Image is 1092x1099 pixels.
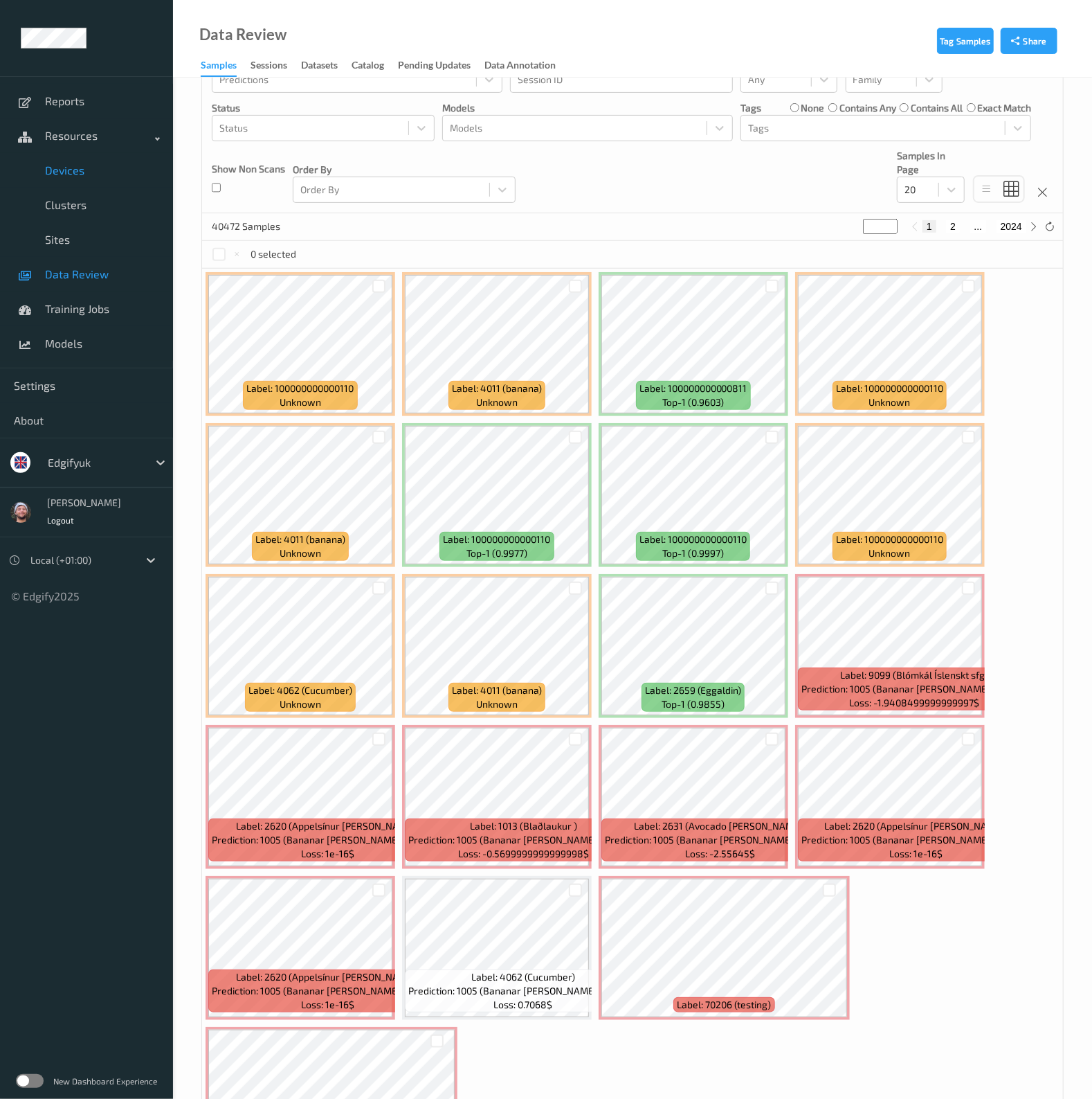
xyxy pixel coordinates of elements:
[452,382,542,395] span: Label: 4011 (banana)
[801,833,1031,847] span: Prediction: 1005 (Bananar [PERSON_NAME]) (0.9513)
[236,819,419,833] span: Label: 2620 (Appelsínur [PERSON_NAME])
[849,696,979,710] span: Loss: -1.9408499999999997$
[869,395,911,409] span: unknown
[840,668,988,682] span: Label: 9099 (Blómkál Íslenskt sfg)
[212,220,316,233] p: 40472 Samples
[662,697,725,711] span: top-1 (0.9855)
[293,163,516,177] p: Order By
[824,819,1008,833] span: Label: 2620 (Appelsínur [PERSON_NAME])
[255,533,345,546] span: Label: 4011 (banana)
[970,220,987,233] button: ...
[1001,28,1057,54] button: Share
[352,58,384,75] div: Catalog
[458,847,589,861] span: Loss: -0.5699999999999998$
[443,533,550,546] span: Label: 100000000000110
[466,546,527,560] span: top-1 (0.9977)
[889,847,943,861] span: Loss: 1e-16$
[897,149,965,177] p: Samples In Page
[922,220,936,233] button: 1
[801,682,1027,696] span: Prediction: 1005 (Bananar [PERSON_NAME]) (0.932)
[301,58,338,75] div: Datasets
[997,220,1026,233] button: 2024
[639,382,747,395] span: Label: 100000000000811
[869,546,911,560] span: unknown
[212,162,285,176] p: Show Non Scans
[280,546,321,560] span: unknown
[398,56,484,75] a: Pending Updates
[352,56,398,75] a: Catalog
[199,28,286,42] div: Data Review
[645,683,741,697] span: Label: 2659 (Eggaldin)
[246,382,354,395] span: Label: 100000000000110
[476,395,518,409] span: unknown
[251,58,287,75] div: Sessions
[605,833,835,847] span: Prediction: 1005 (Bananar [PERSON_NAME]) (0.9183)
[484,58,556,75] div: Data Annotation
[251,56,301,75] a: Sessions
[301,998,354,1012] span: Loss: 1e-16$
[801,101,825,115] label: none
[836,533,943,546] span: Label: 100000000000110
[836,382,943,395] span: Label: 100000000000110
[839,101,896,115] label: contains any
[408,833,639,847] span: Prediction: 1005 (Bananar [PERSON_NAME]) (0.9124)
[408,984,638,998] span: Prediction: 1005 (Bananar [PERSON_NAME]) (0.9513)
[398,58,471,75] div: Pending Updates
[212,984,443,998] span: Prediction: 1005 (Bananar [PERSON_NAME]) (0.9509)
[201,58,237,77] div: Samples
[634,819,806,833] span: Label: 2631 (Avocado [PERSON_NAME])
[248,683,352,697] span: Label: 4062 (Cucumber)
[201,56,251,77] a: Samples
[471,970,575,984] span: Label: 4062 (Cucumber)
[442,101,733,115] p: Models
[685,847,755,861] span: Loss: -2.55645$
[740,101,761,115] p: Tags
[937,28,994,54] button: Tag Samples
[911,101,963,115] label: contains all
[662,546,724,560] span: top-1 (0.9997)
[212,833,443,847] span: Prediction: 1005 (Bananar [PERSON_NAME]) (0.9365)
[977,101,1031,115] label: exact match
[484,56,570,75] a: Data Annotation
[494,998,553,1012] span: Loss: 0.7068$
[212,101,435,115] p: Status
[280,697,321,711] span: unknown
[452,683,542,697] span: Label: 4011 (banana)
[677,998,772,1012] span: Label: 70206 (testing)
[301,56,352,75] a: Datasets
[662,395,725,409] span: top-1 (0.9603)
[280,395,321,409] span: unknown
[470,819,577,833] span: Label: 1013 (Blaðlaukur )
[476,697,518,711] span: unknown
[301,847,354,861] span: Loss: 1e-16$
[639,533,747,546] span: Label: 100000000000110
[946,220,960,233] button: 2
[251,247,297,261] p: 0 selected
[236,970,419,984] span: Label: 2620 (Appelsínur [PERSON_NAME])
